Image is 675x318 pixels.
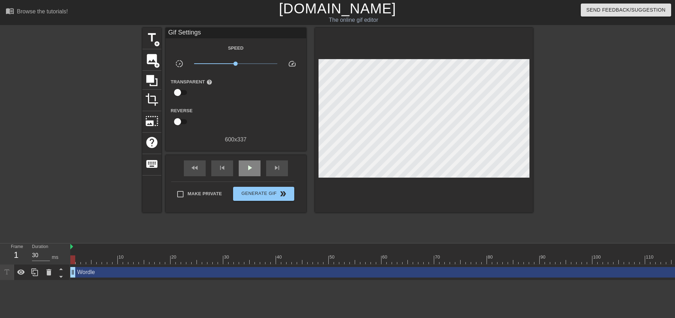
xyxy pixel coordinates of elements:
[229,16,478,24] div: The online gif editor
[145,114,159,128] span: photo_size_select_large
[273,164,281,172] span: skip_next
[32,245,48,249] label: Duration
[540,254,547,261] div: 90
[218,164,226,172] span: skip_previous
[154,41,160,47] span: add_circle
[233,187,294,201] button: Generate Gif
[145,31,159,44] span: title
[646,254,655,261] div: 110
[171,107,193,114] label: Reverse
[191,164,199,172] span: fast_rewind
[224,254,230,261] div: 30
[188,190,222,197] span: Make Private
[166,28,306,38] div: Gif Settings
[118,254,125,261] div: 10
[288,59,296,68] span: speed
[488,254,494,261] div: 80
[329,254,336,261] div: 50
[145,136,159,149] span: help
[382,254,388,261] div: 60
[145,93,159,106] span: crop
[6,7,68,18] a: Browse the tutorials!
[245,164,254,172] span: play_arrow
[17,8,68,14] div: Browse the tutorials!
[236,190,291,198] span: Generate Gif
[11,249,21,261] div: 1
[581,4,671,17] button: Send Feedback/Suggestion
[145,52,159,66] span: image
[171,78,212,85] label: Transparent
[6,7,14,15] span: menu_book
[6,243,27,264] div: Frame
[435,254,441,261] div: 70
[586,6,666,14] span: Send Feedback/Suggestion
[69,269,76,276] span: drag_handle
[593,254,602,261] div: 100
[279,190,287,198] span: double_arrow
[277,254,283,261] div: 40
[166,135,306,144] div: 600 x 337
[279,1,396,16] a: [DOMAIN_NAME]
[52,254,58,261] div: ms
[228,45,243,52] label: Speed
[145,157,159,171] span: keyboard
[175,59,184,68] span: slow_motion_video
[171,254,178,261] div: 20
[206,79,212,85] span: help
[154,62,160,68] span: add_circle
